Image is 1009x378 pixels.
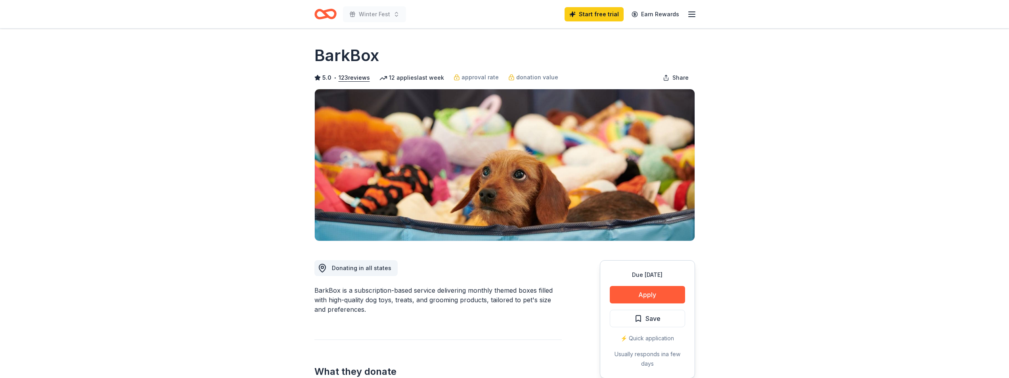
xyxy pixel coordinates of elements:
span: approval rate [461,73,499,82]
button: Share [657,70,695,86]
button: Save [610,310,685,327]
button: 123reviews [339,73,370,83]
div: Usually responds in a few days [610,349,685,368]
img: Image for BarkBox [315,89,695,241]
span: Save [645,313,661,324]
a: donation value [508,73,558,82]
div: BarkBox is a subscription-based service delivering monthly themed boxes filled with high-quality ... [314,286,562,314]
a: approval rate [454,73,499,82]
a: Earn Rewards [627,7,684,21]
span: • [333,75,336,81]
div: 12 applies last week [379,73,444,83]
button: Apply [610,286,685,303]
a: Start free trial [565,7,624,21]
span: Winter Fest [359,10,390,19]
button: Winter Fest [343,6,406,22]
a: Home [314,5,337,23]
h1: BarkBox [314,44,379,67]
span: Share [672,73,689,83]
span: Donating in all states [332,265,391,271]
span: 5.0 [322,73,331,83]
span: donation value [516,73,558,82]
h2: What they donate [314,365,562,378]
div: Due [DATE] [610,270,685,280]
div: ⚡️ Quick application [610,334,685,343]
